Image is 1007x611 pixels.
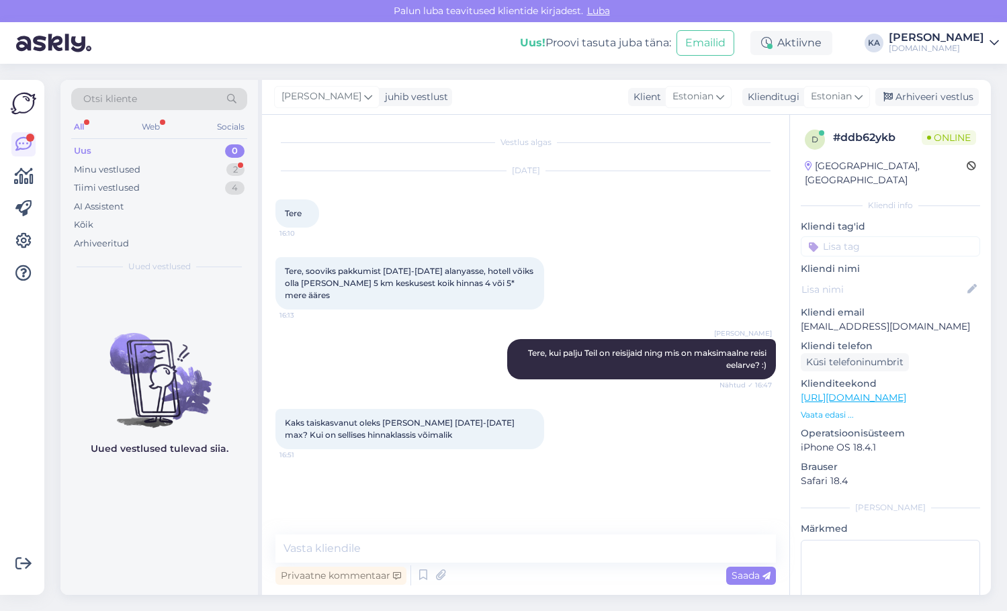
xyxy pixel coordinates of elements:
[889,43,984,54] div: [DOMAIN_NAME]
[74,144,91,158] div: Uus
[275,164,776,177] div: [DATE]
[801,391,906,404] a: [URL][DOMAIN_NAME]
[279,228,330,238] span: 16:10
[812,134,818,144] span: d
[875,88,979,106] div: Arhiveeri vestlus
[83,92,137,106] span: Otsi kliente
[583,5,614,17] span: Luba
[281,89,361,104] span: [PERSON_NAME]
[214,118,247,136] div: Socials
[865,34,883,52] div: KA
[74,163,140,177] div: Minu vestlused
[128,261,191,273] span: Uued vestlused
[801,199,980,211] div: Kliendi info
[801,305,980,320] p: Kliendi email
[11,91,36,116] img: Askly Logo
[801,339,980,353] p: Kliendi telefon
[801,236,980,256] input: Lisa tag
[285,266,535,300] span: Tere, sooviks pakkumist [DATE]-[DATE] alanyasse, hotell võiks olla [PERSON_NAME] 5 km keskusest k...
[285,418,517,440] span: Kaks taiskasvanut oleks [PERSON_NAME] [DATE]-[DATE] max? Kui on sellises hinnaklassis võimalik
[801,377,980,391] p: Klienditeekond
[520,35,671,51] div: Proovi tasuta juba täna:
[275,567,406,585] div: Privaatne kommentaar
[71,118,87,136] div: All
[889,32,984,43] div: [PERSON_NAME]
[380,90,448,104] div: juhib vestlust
[74,200,124,214] div: AI Assistent
[922,130,976,145] span: Online
[805,159,967,187] div: [GEOGRAPHIC_DATA], [GEOGRAPHIC_DATA]
[801,502,980,514] div: [PERSON_NAME]
[889,32,999,54] a: [PERSON_NAME][DOMAIN_NAME]
[801,440,980,455] p: iPhone OS 18.4.1
[225,181,245,195] div: 4
[279,450,330,460] span: 16:51
[74,181,140,195] div: Tiimi vestlused
[732,569,771,581] span: Saada
[742,90,799,104] div: Klienditugi
[801,460,980,474] p: Brauser
[91,442,228,456] p: Uued vestlused tulevad siia.
[801,320,980,334] p: [EMAIL_ADDRESS][DOMAIN_NAME]
[811,89,852,104] span: Estonian
[676,30,734,56] button: Emailid
[801,426,980,440] p: Operatsioonisüsteem
[520,36,545,49] b: Uus!
[74,218,93,232] div: Kõik
[275,136,776,148] div: Vestlus algas
[801,409,980,421] p: Vaata edasi ...
[801,353,909,371] div: Küsi telefoninumbrit
[225,144,245,158] div: 0
[279,310,330,320] span: 16:13
[801,522,980,536] p: Märkmed
[628,90,661,104] div: Klient
[801,474,980,488] p: Safari 18.4
[528,348,769,370] span: Tere, kui palju Teil on reisijaid ning mis on maksimaalne reisi eelarve? :)
[714,328,772,338] span: [PERSON_NAME]
[285,208,302,218] span: Tere
[74,237,129,250] div: Arhiveeritud
[60,309,258,430] img: No chats
[750,31,832,55] div: Aktiivne
[801,220,980,234] p: Kliendi tag'id
[672,89,713,104] span: Estonian
[801,282,965,297] input: Lisa nimi
[801,262,980,276] p: Kliendi nimi
[719,380,772,390] span: Nähtud ✓ 16:47
[833,130,922,146] div: # ddb62ykb
[226,163,245,177] div: 2
[139,118,163,136] div: Web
